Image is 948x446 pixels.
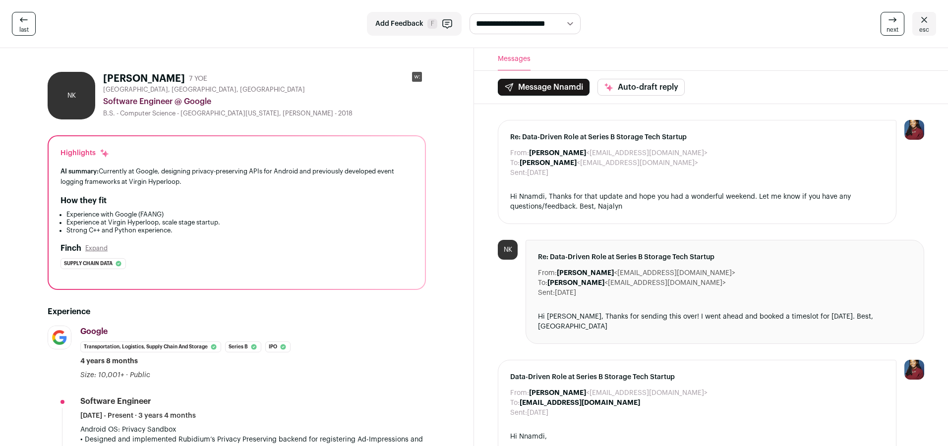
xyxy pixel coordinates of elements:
[881,12,904,36] a: next
[527,168,548,178] dd: [DATE]
[130,372,150,379] span: Public
[547,278,726,288] dd: <[EMAIL_ADDRESS][DOMAIN_NAME]>
[510,168,527,178] dt: Sent:
[80,372,124,379] span: Size: 10,001+
[529,390,586,396] b: [PERSON_NAME]
[60,168,99,174] span: AI summary:
[66,211,413,219] li: Experience with Google (FAANG)
[510,432,884,442] div: Hi Nnamdi,
[557,270,614,277] b: [PERSON_NAME]
[904,360,924,380] img: 10010497-medium_jpg
[80,396,151,407] div: Software Engineer
[510,192,884,212] div: Hi Nnamdi, Thanks for that update and hope you had a wonderful weekend. Let me know if you have a...
[904,120,924,140] img: 10010497-medium_jpg
[510,398,520,408] dt: To:
[919,26,929,34] span: esc
[60,148,110,158] div: Highlights
[498,79,590,96] button: Message Nnamdi
[538,312,912,332] div: Hi [PERSON_NAME], Thanks for sending this over! I went ahead and booked a timeslot for [DATE]. Be...
[60,166,413,187] div: Currently at Google, designing privacy-preserving APIs for Android and previously developed event...
[103,110,426,117] div: B.S. - Computer Science - [GEOGRAPHIC_DATA][US_STATE], [PERSON_NAME] - 2018
[85,244,108,252] button: Expand
[529,150,586,157] b: [PERSON_NAME]
[538,278,547,288] dt: To:
[375,19,423,29] span: Add Feedback
[80,425,426,435] p: Android OS: Privacy Sandbox
[538,288,555,298] dt: Sent:
[510,132,884,142] span: Re: Data-Driven Role at Series B Storage Tech Startup
[510,148,529,158] dt: From:
[19,26,29,34] span: last
[529,388,708,398] dd: <[EMAIL_ADDRESS][DOMAIN_NAME]>
[66,226,413,234] li: Strong C++ and Python experience.
[48,72,95,119] div: NK
[80,328,108,335] span: Google
[189,74,207,84] div: 7 YOE
[12,12,36,36] a: last
[103,96,426,108] div: Software Engineer @ Google
[912,12,936,36] a: esc
[103,72,185,86] h1: [PERSON_NAME]
[887,26,898,34] span: next
[427,19,437,29] span: F
[555,288,576,298] dd: [DATE]
[103,86,305,94] span: [GEOGRAPHIC_DATA], [GEOGRAPHIC_DATA], [GEOGRAPHIC_DATA]
[547,279,604,286] b: [PERSON_NAME]
[64,259,113,269] span: Supply chain data
[510,158,520,168] dt: To:
[60,242,81,254] h2: Finch
[520,158,698,168] dd: <[EMAIL_ADDRESS][DOMAIN_NAME]>
[80,411,196,421] span: [DATE] - Present · 3 years 4 months
[80,341,221,352] li: Transportation, Logistics, Supply Chain and Storage
[66,219,413,226] li: Experience at Virgin Hyperloop, scale stage startup.
[48,306,426,318] h2: Experience
[265,341,291,352] li: IPO
[498,240,518,260] div: NK
[529,148,708,158] dd: <[EMAIL_ADDRESS][DOMAIN_NAME]>
[510,388,529,398] dt: From:
[80,356,138,366] span: 4 years 8 months
[225,341,261,352] li: Series B
[557,268,735,278] dd: <[EMAIL_ADDRESS][DOMAIN_NAME]>
[510,372,884,382] span: Data-Driven Role at Series B Storage Tech Startup
[538,252,912,262] span: Re: Data-Driven Role at Series B Storage Tech Startup
[367,12,462,36] button: Add Feedback F
[510,408,527,418] dt: Sent:
[597,79,685,96] button: Auto-draft reply
[520,160,577,167] b: [PERSON_NAME]
[538,268,557,278] dt: From:
[527,408,548,418] dd: [DATE]
[520,399,640,406] b: [EMAIL_ADDRESS][DOMAIN_NAME]
[48,326,71,349] img: 8d2c6156afa7017e60e680d3937f8205e5697781b6c771928cb24e9df88505de.jpg
[126,370,128,380] span: ·
[60,195,107,207] h2: How they fit
[498,48,531,70] button: Messages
